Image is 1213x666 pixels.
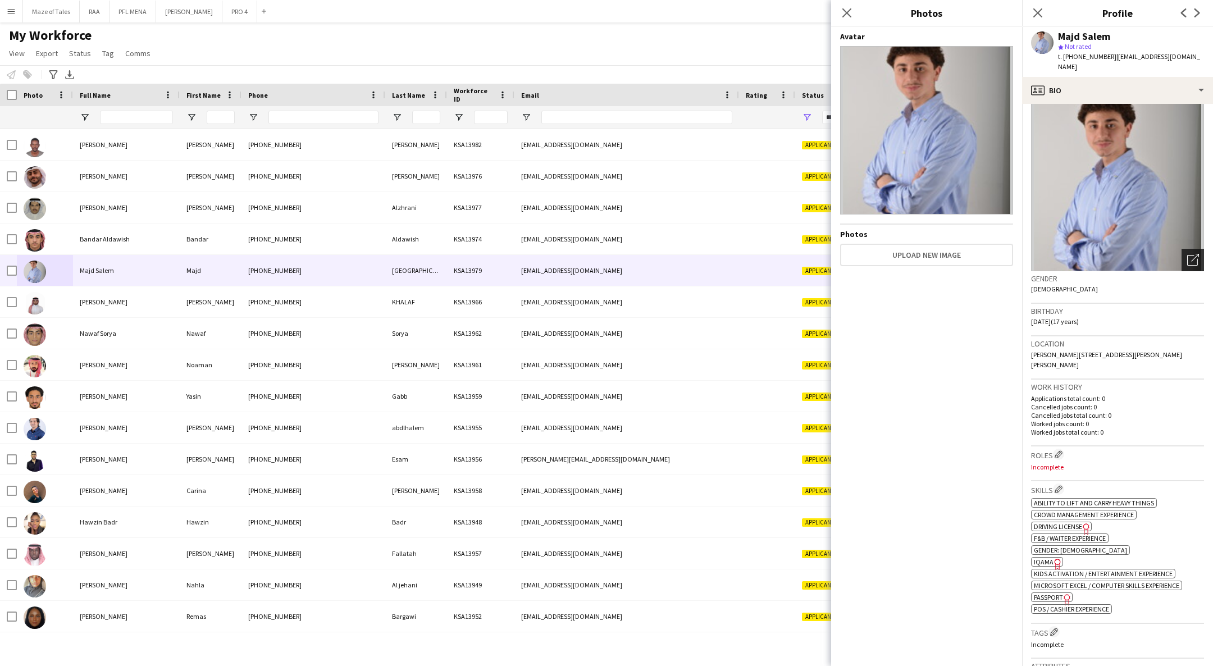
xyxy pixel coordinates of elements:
[180,129,241,160] div: [PERSON_NAME]
[385,507,447,537] div: Badr
[1031,350,1182,369] span: [PERSON_NAME][STREET_ADDRESS][PERSON_NAME][PERSON_NAME]
[474,111,508,124] input: Workforce ID Filter Input
[47,68,60,81] app-action-btn: Advanced filters
[447,444,514,475] div: KSA13956
[80,581,127,589] span: [PERSON_NAME]
[385,286,447,317] div: KHALAF
[514,255,739,286] div: [EMAIL_ADDRESS][DOMAIN_NAME]
[541,111,732,124] input: Email Filter Input
[80,91,111,99] span: Full Name
[241,632,385,663] div: [PHONE_NUMBER]
[100,111,173,124] input: Full Name Filter Input
[248,91,268,99] span: Phone
[514,412,739,443] div: [EMAIL_ADDRESS][DOMAIN_NAME]
[9,48,25,58] span: View
[802,91,824,99] span: Status
[248,112,258,122] button: Open Filter Menu
[385,569,447,600] div: Al jehani
[80,423,127,432] span: [PERSON_NAME]
[241,475,385,506] div: [PHONE_NUMBER]
[80,112,90,122] button: Open Filter Menu
[1182,249,1204,271] div: Open photos pop-in
[1034,605,1109,613] span: POS / Cashier experience
[802,581,837,590] span: Applicant
[802,204,837,212] span: Applicant
[392,112,402,122] button: Open Filter Menu
[241,507,385,537] div: [PHONE_NUMBER]
[1022,77,1213,104] div: Bio
[241,538,385,569] div: [PHONE_NUMBER]
[180,412,241,443] div: [PERSON_NAME]
[241,318,385,349] div: [PHONE_NUMBER]
[447,632,514,663] div: KSA13947
[385,632,447,663] div: [PERSON_NAME]
[1034,510,1134,519] span: Crowd management experience
[98,46,118,61] a: Tag
[80,549,127,558] span: [PERSON_NAME]
[514,223,739,254] div: [EMAIL_ADDRESS][DOMAIN_NAME]
[1034,558,1054,566] span: IQAMA
[385,349,447,380] div: [PERSON_NAME]
[180,223,241,254] div: Bandar
[1034,569,1173,578] span: Kids activation / Entertainment experience
[447,129,514,160] div: KSA13982
[69,48,91,58] span: Status
[514,601,739,632] div: [EMAIL_ADDRESS][DOMAIN_NAME]
[802,172,837,181] span: Applicant
[241,161,385,191] div: [PHONE_NUMBER]
[447,161,514,191] div: KSA13976
[24,229,46,252] img: Bandar Aldawish
[180,318,241,349] div: Nawaf
[840,244,1013,266] button: Upload new image
[241,412,385,443] div: [PHONE_NUMBER]
[241,444,385,475] div: [PHONE_NUMBER]
[1031,306,1204,316] h3: Birthday
[180,507,241,537] div: Hawzin
[36,48,58,58] span: Export
[385,444,447,475] div: Esam
[802,550,837,558] span: Applicant
[80,1,110,22] button: RAA
[1031,103,1204,271] img: Crew avatar or photo
[1031,483,1204,495] h3: Skills
[4,46,29,61] a: View
[802,112,812,122] button: Open Filter Menu
[447,318,514,349] div: KSA13962
[385,255,447,286] div: [GEOGRAPHIC_DATA]
[385,601,447,632] div: Bargawi
[24,386,46,409] img: Yasin Gabb
[1031,273,1204,284] h3: Gender
[80,329,116,337] span: Nawaf Sorya
[80,612,127,621] span: [PERSON_NAME]
[1031,411,1204,419] p: Cancelled jobs total count: 0
[1034,581,1179,590] span: Microsoft Excel / Computer skills experience
[447,507,514,537] div: KSA13948
[802,393,837,401] span: Applicant
[447,601,514,632] div: KSA13952
[385,192,447,223] div: Alzhrani
[110,1,156,22] button: PFL MENA
[24,544,46,566] img: Mohammed Fallatah
[454,112,464,122] button: Open Filter Menu
[1022,6,1213,20] h3: Profile
[802,613,837,621] span: Applicant
[385,412,447,443] div: abdlhalem
[1031,382,1204,392] h3: Work history
[447,475,514,506] div: KSA13958
[746,91,767,99] span: Rating
[447,223,514,254] div: KSA13974
[447,538,514,569] div: KSA13957
[241,223,385,254] div: [PHONE_NUMBER]
[23,1,80,22] button: Maze of Tales
[447,381,514,412] div: KSA13959
[102,48,114,58] span: Tag
[1058,52,1200,71] span: | [EMAIL_ADDRESS][DOMAIN_NAME]
[80,140,127,149] span: [PERSON_NAME]
[802,267,837,275] span: Applicant
[121,46,155,61] a: Comms
[1034,522,1082,531] span: Driving License
[1034,499,1154,507] span: Ability to lift and carry heavy things
[24,135,46,157] img: Mustafa Yousif
[1031,317,1079,326] span: [DATE] (17 years)
[1034,534,1106,542] span: F&B / Waiter experience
